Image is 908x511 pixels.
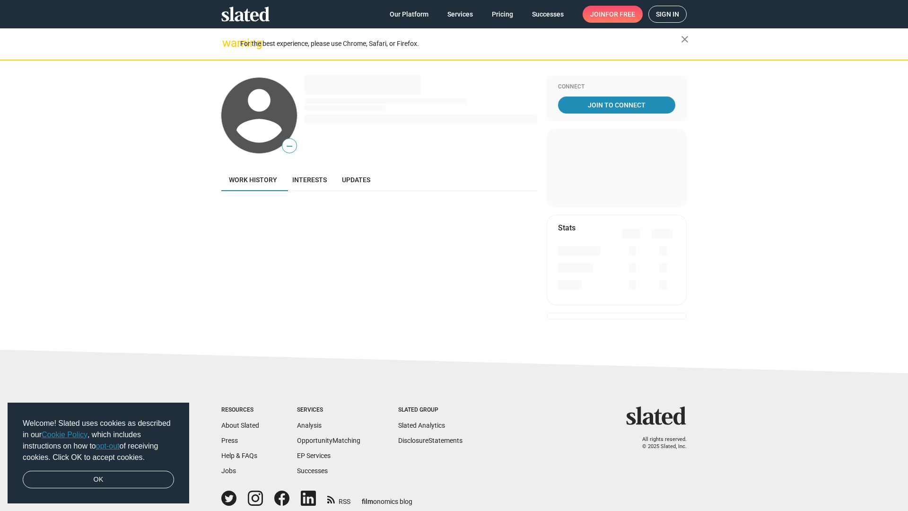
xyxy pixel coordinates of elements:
[398,406,463,414] div: Slated Group
[297,422,322,429] a: Analysis
[362,490,412,506] a: filmonomics blog
[532,6,564,23] span: Successes
[221,168,285,191] a: Work history
[560,97,673,114] span: Join To Connect
[679,34,690,45] mat-icon: close
[648,6,687,23] a: Sign in
[558,223,576,233] mat-card-title: Stats
[229,176,277,184] span: Work history
[590,6,635,23] span: Join
[221,467,236,475] a: Jobs
[8,403,189,504] div: cookieconsent
[492,6,513,23] span: Pricing
[285,168,334,191] a: Interests
[240,37,681,50] div: For the best experience, please use Chrome, Safari, or Firefox.
[390,6,428,23] span: Our Platform
[297,467,328,475] a: Successes
[23,418,174,463] span: Welcome! Slated uses cookies as described in our , which includes instructions on how to of recei...
[282,140,297,152] span: —
[398,422,445,429] a: Slated Analytics
[440,6,480,23] a: Services
[605,6,635,23] span: for free
[447,6,473,23] span: Services
[297,406,360,414] div: Services
[42,431,87,439] a: Cookie Policy
[398,437,463,444] a: DisclosureStatements
[221,422,259,429] a: About Slated
[558,83,675,91] div: Connect
[96,442,120,450] a: opt-out
[297,437,360,444] a: OpportunityMatching
[334,168,378,191] a: Updates
[221,437,238,444] a: Press
[221,452,257,459] a: Help & FAQs
[632,436,687,450] p: All rights reserved. © 2025 Slated, Inc.
[583,6,643,23] a: Joinfor free
[656,6,679,22] span: Sign in
[292,176,327,184] span: Interests
[342,176,370,184] span: Updates
[524,6,571,23] a: Successes
[558,97,675,114] a: Join To Connect
[297,452,331,459] a: EP Services
[382,6,436,23] a: Our Platform
[222,37,234,49] mat-icon: warning
[362,498,373,505] span: film
[221,406,259,414] div: Resources
[327,492,350,506] a: RSS
[23,471,174,489] a: dismiss cookie message
[484,6,521,23] a: Pricing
